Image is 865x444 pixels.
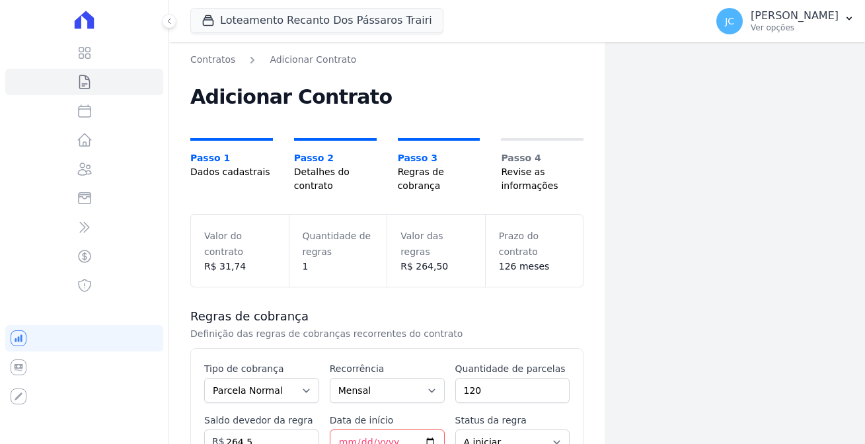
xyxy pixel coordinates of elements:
[725,17,734,26] span: JC
[204,260,276,274] dd: R$ 31,74
[204,362,319,375] label: Tipo de cobrança
[270,53,356,67] a: Adicionar Contrato
[499,260,570,274] dd: 126 meses
[501,165,583,193] span: Revise as informações
[190,309,583,324] h3: Regras de cobrança
[190,53,235,67] a: Contratos
[204,228,276,260] dt: Valor do contrato
[751,22,839,33] p: Ver opções
[501,151,583,165] span: Passo 4
[190,88,583,106] h2: Adicionar Contrato
[330,414,445,427] label: Data de início
[751,9,839,22] p: [PERSON_NAME]
[190,327,583,340] p: Definição das regras de cobranças recorrentes do contrato
[706,3,865,40] button: JC [PERSON_NAME] Ver opções
[294,165,377,193] span: Detalhes do contrato
[190,151,273,165] span: Passo 1
[400,260,472,274] dd: R$ 264,50
[190,165,273,179] span: Dados cadastrais
[294,151,377,165] span: Passo 2
[455,362,570,375] label: Quantidade de parcelas
[303,228,374,260] dt: Quantidade de regras
[204,414,319,427] label: Saldo devedor da regra
[499,228,570,260] dt: Prazo do contrato
[398,151,480,165] span: Passo 3
[190,138,583,193] nav: Progress
[190,8,443,33] button: Loteamento Recanto Dos Pássaros Trairi
[303,260,374,274] dd: 1
[398,165,480,193] span: Regras de cobrança
[400,228,472,260] dt: Valor das regras
[190,53,583,67] nav: Breadcrumb
[330,362,445,375] label: Recorrência
[455,414,570,427] label: Status da regra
